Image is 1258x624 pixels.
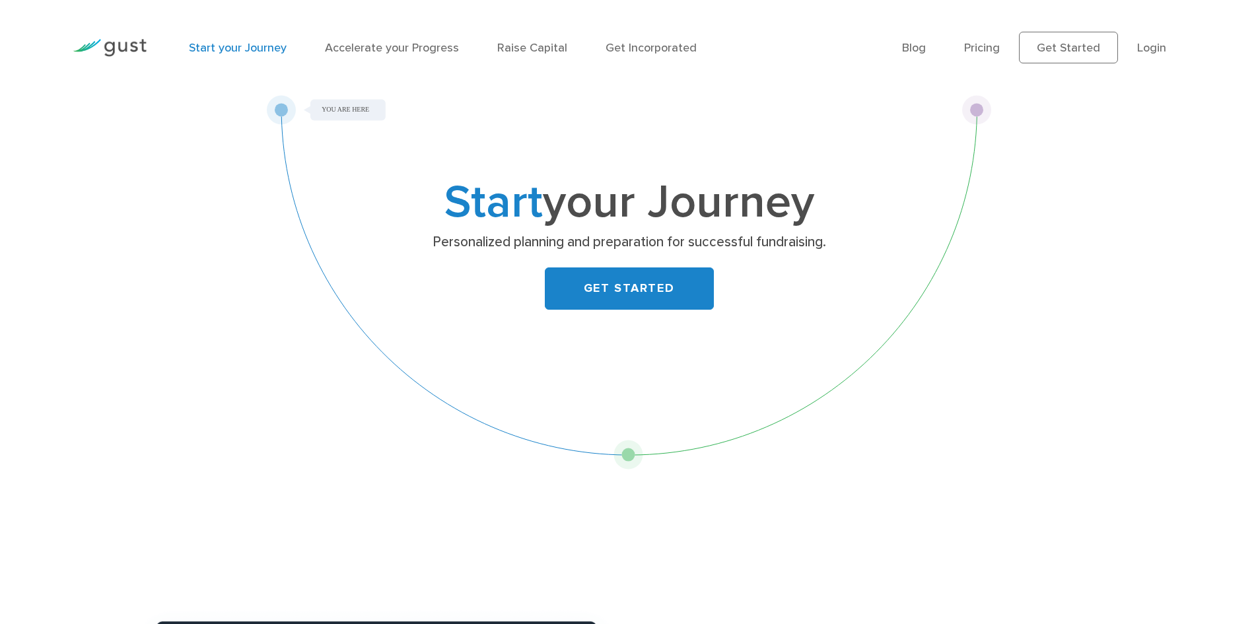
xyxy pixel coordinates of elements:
a: Pricing [964,41,1000,55]
a: Accelerate your Progress [325,41,459,55]
a: Get Incorporated [606,41,697,55]
span: Start [444,174,543,230]
h1: your Journey [368,182,890,224]
a: GET STARTED [545,267,714,310]
a: Get Started [1019,32,1118,63]
a: Blog [902,41,926,55]
a: Raise Capital [497,41,567,55]
a: Login [1137,41,1166,55]
img: Gust Logo [73,39,147,57]
p: Personalized planning and preparation for successful fundraising. [373,233,885,252]
a: Start your Journey [189,41,287,55]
